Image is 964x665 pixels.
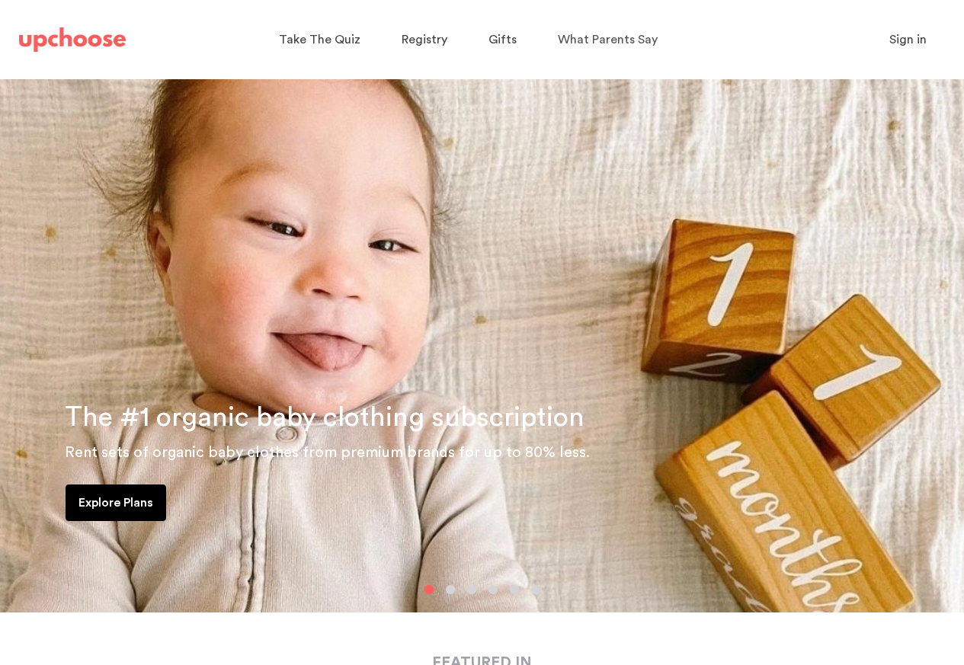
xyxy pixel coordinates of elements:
[558,25,662,55] a: What Parents Say
[78,494,153,512] p: Explore Plans
[488,25,521,55] a: Gifts
[279,25,365,55] a: Take The Quiz
[558,34,658,46] span: What Parents Say
[19,27,126,52] img: UpChoose
[65,440,946,465] p: Rent sets of organic baby clothes from premium brands for up to 80% less.
[66,484,166,521] a: Explore Plans
[402,34,447,46] span: Registry
[870,24,946,55] button: Sign in
[19,24,126,56] a: UpChoose
[65,404,584,431] span: The #1 organic baby clothing subscription
[402,25,452,55] a: Registry
[488,34,517,46] span: Gifts
[279,34,360,46] span: Take The Quiz
[889,34,927,46] span: Sign in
